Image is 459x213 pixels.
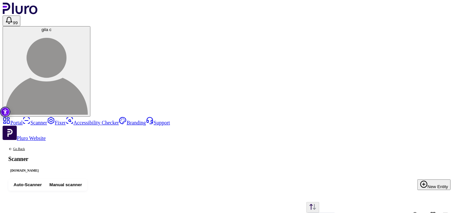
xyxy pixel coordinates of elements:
[8,147,41,151] a: Back to previous screen
[3,120,23,125] a: Portal
[8,156,41,162] h1: Scanner
[46,181,86,189] button: Manual scanner
[41,27,51,32] span: gila c
[3,26,90,117] button: gila cgila c
[49,182,82,188] span: Manual scanner
[146,120,170,125] a: Support
[10,181,46,189] button: Auto-Scanner
[306,202,319,213] button: Change sorting direction
[66,120,119,125] a: Accessibility Checker
[14,182,42,188] span: Auto-Scanner
[3,10,38,15] a: Logo
[5,32,88,115] img: gila c
[3,117,456,141] aside: Sidebar menu
[3,135,46,141] a: Open Pluro Website
[3,16,20,26] button: Open notifications, you have 128 new notifications
[417,179,451,190] button: New Entity
[13,20,18,25] span: 99
[8,168,41,173] div: [DOMAIN_NAME]
[23,120,47,125] a: Scanner
[119,120,146,125] a: Branding
[47,120,66,125] a: Fixer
